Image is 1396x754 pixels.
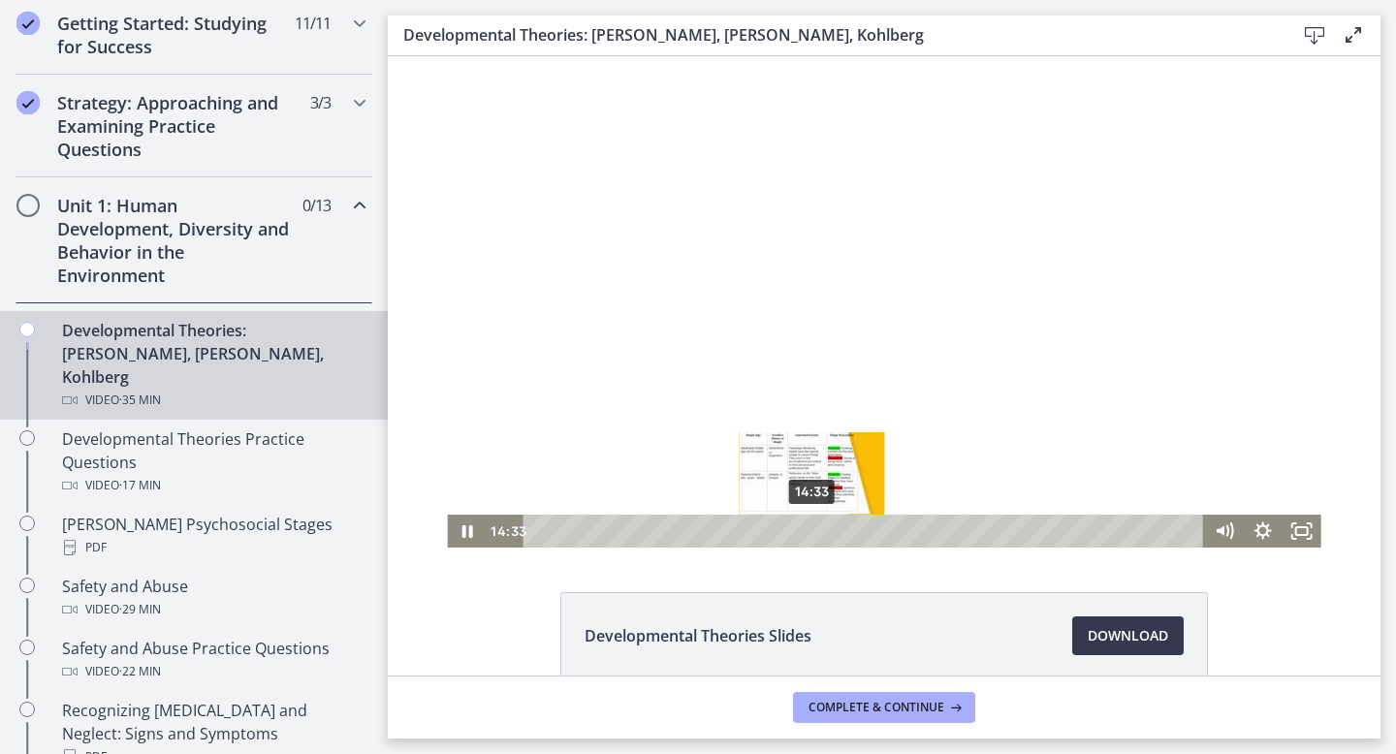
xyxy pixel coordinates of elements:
div: Video [62,389,365,412]
div: Video [62,474,365,497]
div: [PERSON_NAME] Psychosocial Stages [62,513,365,559]
a: Download [1072,616,1184,655]
div: Video [62,660,365,683]
i: Completed [16,12,40,35]
button: Complete & continue [793,692,975,723]
button: Mute [817,458,856,491]
span: · 22 min [119,660,161,683]
div: Developmental Theories Practice Questions [62,427,365,497]
span: Developmental Theories Slides [585,624,811,647]
div: Developmental Theories: [PERSON_NAME], [PERSON_NAME], Kohlberg [62,319,365,412]
span: Complete & continue [809,700,944,715]
button: Fullscreen [895,458,934,491]
h2: Strategy: Approaching and Examining Practice Questions [57,91,294,161]
span: Download [1088,624,1168,647]
span: · 35 min [119,389,161,412]
h2: Unit 1: Human Development, Diversity and Behavior in the Environment [57,194,294,287]
span: · 17 min [119,474,161,497]
span: 11 / 11 [295,12,331,35]
div: PDF [62,536,365,559]
span: · 29 min [119,598,161,621]
iframe: Video Lesson [388,56,1380,548]
span: 3 / 3 [310,91,331,114]
i: Completed [16,91,40,114]
h3: Developmental Theories: [PERSON_NAME], [PERSON_NAME], Kohlberg [403,23,1264,47]
button: Show settings menu [856,458,895,491]
h2: Getting Started: Studying for Success [57,12,294,58]
div: Video [62,598,365,621]
span: 0 / 13 [302,194,331,217]
div: Safety and Abuse [62,575,365,621]
div: Safety and Abuse Practice Questions [62,637,365,683]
